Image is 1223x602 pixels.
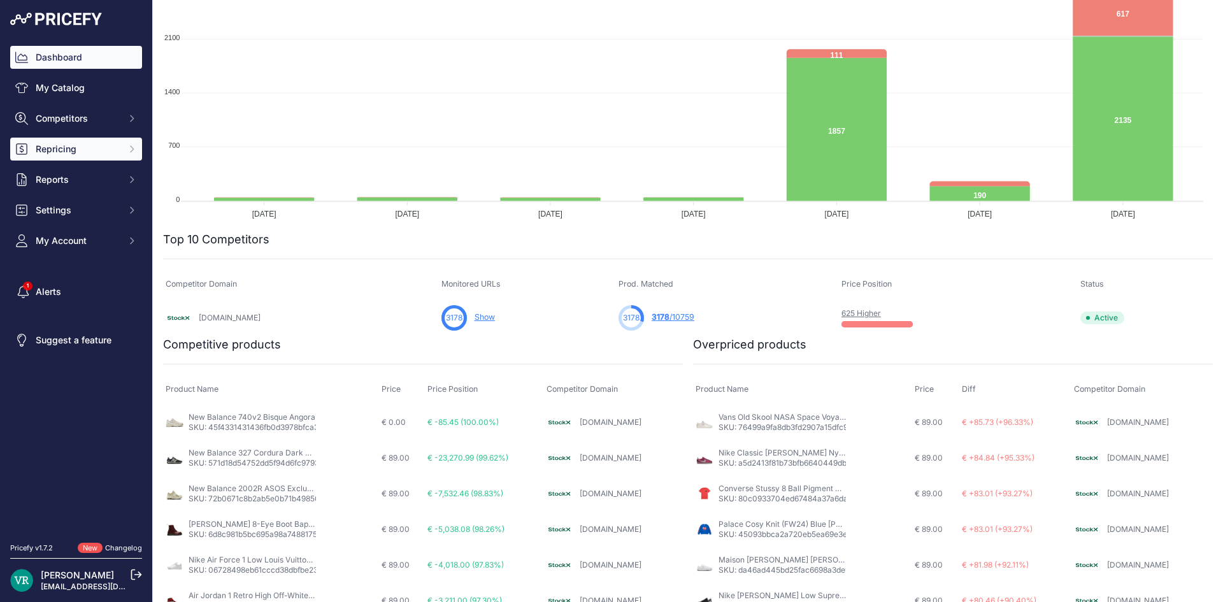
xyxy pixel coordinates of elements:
span: Price [382,384,401,394]
span: Competitor Domain [547,384,618,394]
span: € 89.00 [382,453,410,462]
a: [DOMAIN_NAME] [580,489,641,498]
a: [DOMAIN_NAME] [1107,453,1169,462]
tspan: [DATE] [395,210,419,219]
nav: Sidebar [10,46,142,527]
p: SKU: da46ad445bd25fac6698a3de9dad16c3 [719,565,846,575]
p: SKU: 571d18d54752dd5f94d6fc97939286d7 [189,458,316,468]
a: New Balance 740v2 Bisque Angora [189,412,315,422]
span: Product Name [166,384,218,394]
img: Pricefy Logo [10,13,102,25]
a: Alerts [10,280,142,303]
span: Competitors [36,112,119,125]
button: My Account [10,229,142,252]
span: Product Name [696,384,748,394]
a: Dashboard [10,46,142,69]
span: € 89.00 [915,489,943,498]
span: € -4,018.00 (97.83%) [427,560,504,570]
span: € +81.98 (+92.11%) [962,560,1029,570]
a: Maison [PERSON_NAME] [PERSON_NAME] OG Sole Nylon Puffer Low White [719,555,991,564]
span: € +83.01 (+93.27%) [962,524,1033,534]
a: Suggest a feature [10,329,142,352]
p: SKU: 6d8c981b5bc695a98a7488175d93cdeb [189,529,316,540]
tspan: [DATE] [968,210,992,219]
a: [DOMAIN_NAME] [580,417,641,427]
a: Palace Cosy Knit (FW24) Blue [PERSON_NAME] [719,519,890,529]
span: € -7,532.46 (98.83%) [427,489,503,498]
tspan: [DATE] [1111,210,1135,219]
span: € 89.00 [382,560,410,570]
p: SKU: 72b0671c8b2ab5e0b71b49850d0ac04e [189,494,316,504]
a: [DOMAIN_NAME] [580,524,641,534]
span: € +85.73 (+96.33%) [962,417,1033,427]
p: SKU: 06728498eb61cccd38dbfbe23735c0ed [189,565,316,575]
h2: Overpriced products [693,336,806,354]
span: Price Position [427,384,478,394]
a: [DOMAIN_NAME] [1107,560,1169,570]
a: [DOMAIN_NAME] [1107,489,1169,498]
span: 3178 [446,312,462,324]
p: SKU: 45f4331431436fb0d3978bfca3d588f4 [189,422,316,433]
a: New Balance 2002R ASOS Exclusive Light Green [189,484,366,493]
tspan: [DATE] [682,210,706,219]
a: [PERSON_NAME] 8-Eye Boot Bape Oxblood [189,519,345,529]
span: € 89.00 [915,417,943,427]
a: Air Jordan 1 Retro High Off-White Chicago [189,591,340,600]
span: My Account [36,234,119,247]
span: € 89.00 [382,489,410,498]
a: [DOMAIN_NAME] [199,313,261,322]
span: Price [915,384,934,394]
span: 3178 [652,312,669,322]
span: Competitor Domain [166,279,237,289]
a: 3178/10759 [652,312,694,322]
a: [PERSON_NAME] [41,570,114,580]
a: [DOMAIN_NAME] [580,453,641,462]
a: Changelog [105,543,142,552]
div: Pricefy v1.7.2 [10,543,53,554]
span: € 89.00 [915,453,943,462]
button: Settings [10,199,142,222]
a: [DOMAIN_NAME] [1107,417,1169,427]
span: € +84.84 (+95.33%) [962,453,1034,462]
span: 3178 [623,312,640,324]
tspan: 1400 [164,88,180,96]
button: Repricing [10,138,142,161]
span: Price Position [841,279,892,289]
p: SKU: 76499a9fa8db3fd2907a15dfc99e5686 [719,422,846,433]
h2: Competitive products [163,336,281,354]
span: € 0.00 [382,417,406,427]
button: Competitors [10,107,142,130]
span: € 89.00 [382,524,410,534]
a: 625 Higher [841,308,881,318]
span: € -23,270.99 (99.62%) [427,453,508,462]
h2: Top 10 Competitors [163,231,269,248]
span: Prod. Matched [619,279,673,289]
span: Status [1080,279,1104,289]
span: € +83.01 (+93.27%) [962,489,1033,498]
p: SKU: 80c0933704ed67484a37a6da90b6a397 [719,494,846,504]
span: € -85.45 (100.00%) [427,417,499,427]
a: My Catalog [10,76,142,99]
span: € 89.00 [915,524,943,534]
span: Diff [962,384,976,394]
a: New Balance 327 Cordura Dark Grey [189,448,323,457]
span: Active [1080,312,1124,324]
a: [DOMAIN_NAME] [1107,524,1169,534]
a: Show [475,312,495,322]
span: € 89.00 [915,560,943,570]
a: Nike [PERSON_NAME] Low Supreme Black [719,591,873,600]
tspan: 700 [168,141,180,149]
tspan: [DATE] [252,210,276,219]
a: [EMAIL_ADDRESS][DOMAIN_NAME] [41,582,174,591]
p: SKU: 45093bbca2a720eb5ea69e3eac2a611c [719,529,846,540]
span: Repricing [36,143,119,155]
a: Vans Old Skool NASA Space Voyager True White [719,412,893,422]
span: Settings [36,204,119,217]
span: Reports [36,173,119,186]
tspan: 0 [176,196,180,203]
p: SKU: a5d2413f81b73bfb6640449dbc66efa4 [719,458,846,468]
a: Converse Stussy 8 Ball Pigment Dyed Tee Guava [719,484,895,493]
button: Reports [10,168,142,191]
span: Competitor Domain [1074,384,1145,394]
a: [DOMAIN_NAME] [580,560,641,570]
